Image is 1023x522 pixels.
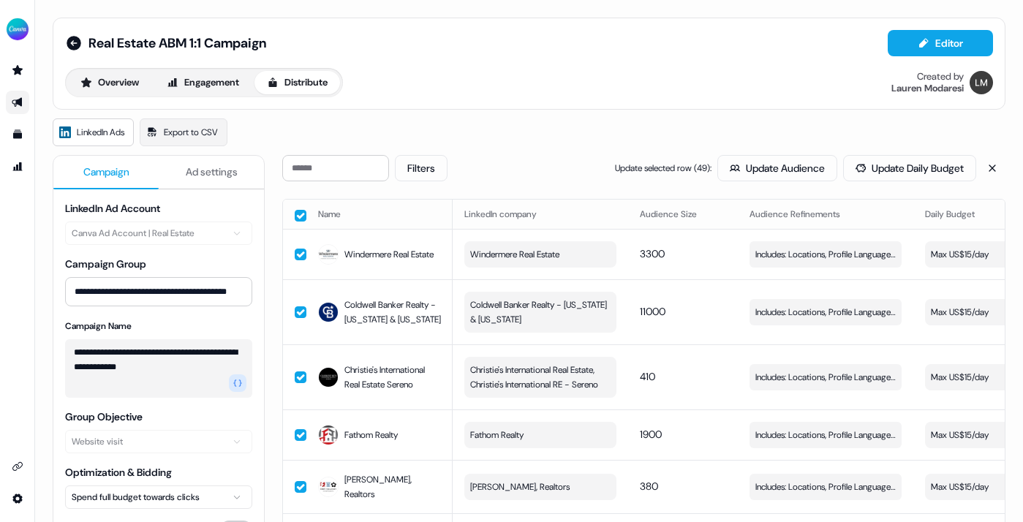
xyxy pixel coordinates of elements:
button: Fathom Realty [464,422,616,448]
span: 3300 [640,247,665,260]
span: Includes: Locations, Profile Language, Job Functions / Excludes: Job Levels [755,370,896,385]
label: Optimization & Bidding [65,466,172,479]
th: LinkedIn company [453,200,628,229]
button: Engagement [154,71,252,94]
span: 410 [640,370,655,383]
button: Update Daily Budget [843,155,976,181]
span: Fathom Realty [344,428,398,442]
a: LinkedIn Ads [53,118,134,146]
label: Campaign Name [65,320,132,332]
a: Go to integrations [6,455,29,478]
span: Christie's International Real Estate, Christie's International RE - Sereno [470,363,608,392]
button: Includes: Locations, Profile Language, Job Functions / Excludes: Job Levels [750,364,902,390]
button: Overview [68,71,151,94]
button: Distribute [254,71,340,94]
span: Real Estate ABM 1:1 Campaign [88,34,266,52]
span: Ad settings [186,164,238,179]
label: Campaign Group [65,257,146,271]
button: Windermere Real Estate [464,241,616,268]
label: LinkedIn Ad Account [65,202,160,215]
span: Windermere Real Estate [344,247,434,262]
button: Includes: Locations, Profile Language, Job Functions / Excludes: Job Levels [750,422,902,448]
img: Lauren [970,71,993,94]
button: Includes: Locations, Profile Language, Job Functions / Excludes: Job Levels [750,299,902,325]
span: Christie's International Real Estate Sereno [344,363,441,392]
a: Editor [888,37,993,53]
div: Lauren Modaresi [891,83,964,94]
a: Go to templates [6,123,29,146]
span: Fathom Realty [470,428,524,442]
button: Includes: Locations, Profile Language, Job Functions / Excludes: Job Levels [750,474,902,500]
span: 1900 [640,428,662,441]
button: Includes: Locations, Profile Language, Job Functions / Excludes: Job Levels [750,241,902,268]
button: [PERSON_NAME], Realtors [464,474,616,500]
span: LinkedIn Ads [77,125,124,140]
th: Audience Size [628,200,738,229]
button: Update Audience [717,155,837,181]
span: 11000 [640,305,665,318]
span: Export to CSV [164,125,218,140]
label: Group Objective [65,410,143,423]
span: Includes: Locations, Profile Language, Job Functions / Excludes: Job Levels [755,247,896,262]
th: Audience Refinements [738,200,913,229]
th: Name [306,200,453,229]
span: 380 [640,480,658,493]
button: Filters [395,155,448,181]
div: Created by [917,71,964,83]
button: Coldwell Banker Realty - [US_STATE] & [US_STATE] [464,292,616,333]
span: Includes: Locations, Profile Language, Job Functions / Excludes: Job Levels [755,428,896,442]
span: Coldwell Banker Realty - [US_STATE] & [US_STATE] [344,298,441,327]
span: [PERSON_NAME], Realtors [470,480,570,494]
a: Go to attribution [6,155,29,178]
a: Go to integrations [6,487,29,510]
button: Christie's International Real Estate, Christie's International RE - Sereno [464,357,616,398]
span: Campaign [83,164,129,179]
span: Coldwell Banker Realty - [US_STATE] & [US_STATE] [470,298,608,327]
span: Includes: Locations, Profile Language, Job Functions / Excludes: Job Levels [755,480,896,494]
span: Update selected row ( 49 ): [615,161,711,175]
button: Editor [888,30,993,56]
span: Includes: Locations, Profile Language, Job Functions / Excludes: Job Levels [755,305,896,319]
a: Export to CSV [140,118,227,146]
span: [PERSON_NAME], Realtors [344,472,441,502]
span: Windermere Real Estate [470,247,559,262]
a: Go to prospects [6,58,29,82]
a: Go to outbound experience [6,91,29,114]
